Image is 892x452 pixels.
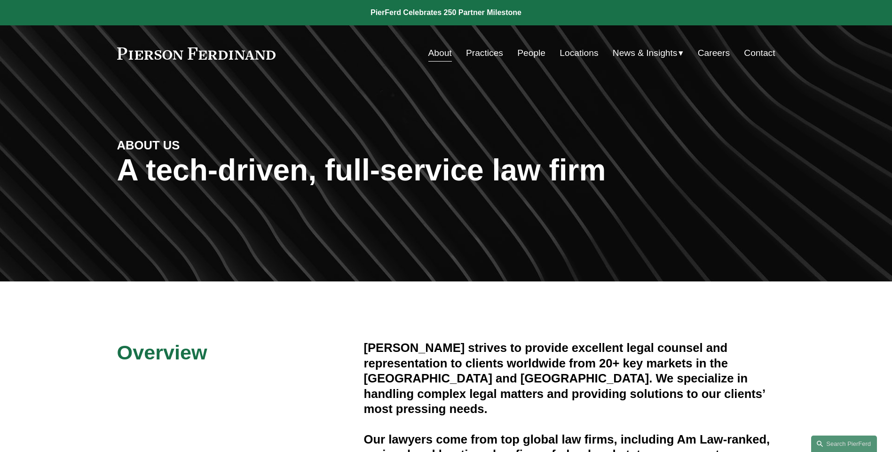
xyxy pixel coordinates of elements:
[613,45,678,62] span: News & Insights
[466,44,503,62] a: Practices
[698,44,730,62] a: Careers
[744,44,775,62] a: Contact
[117,139,180,152] strong: ABOUT US
[117,341,207,364] span: Overview
[428,44,452,62] a: About
[613,44,684,62] a: folder dropdown
[517,44,545,62] a: People
[364,340,775,416] h4: [PERSON_NAME] strives to provide excellent legal counsel and representation to clients worldwide ...
[811,436,877,452] a: Search this site
[560,44,598,62] a: Locations
[117,153,775,187] h1: A tech-driven, full-service law firm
